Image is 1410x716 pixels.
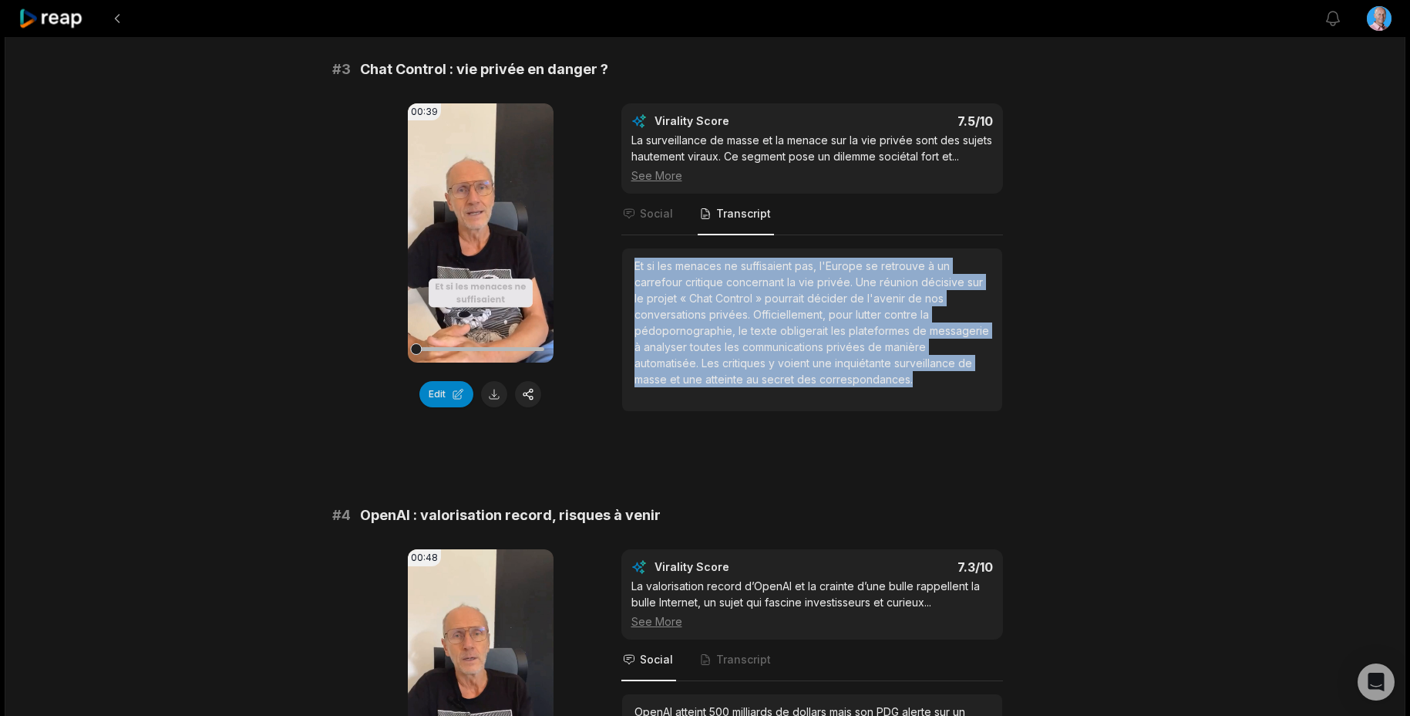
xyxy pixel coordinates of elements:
[634,259,647,272] span: Et
[709,308,753,321] span: privées.
[683,373,705,386] span: une
[631,578,993,630] div: La valorisation record d’OpenAI et la crainte d’une bulle rappellent la bulle Internet, un sujet ...
[419,381,473,407] button: Edit
[634,356,702,370] span: automatisée.
[621,194,1003,235] nav: Tabs
[849,324,913,337] span: plateformes
[921,275,967,289] span: décisive
[634,292,647,305] span: le
[881,259,928,272] span: retrouve
[880,275,921,289] span: réunion
[360,59,608,80] span: Chat Control : vie privée en danger ?
[755,292,765,305] span: »
[690,340,725,353] span: toutes
[868,340,885,353] span: de
[739,324,751,337] span: le
[634,275,685,289] span: carrefour
[655,559,820,575] div: Virality Score
[827,113,993,129] div: 7.5 /10
[644,340,690,353] span: analyser
[819,259,866,272] span: l'Europe
[647,259,658,272] span: si
[634,308,709,321] span: conversations
[716,652,771,667] span: Transcript
[827,559,993,575] div: 7.3 /10
[967,275,983,289] span: sur
[726,275,787,289] span: concernant
[634,324,739,337] span: pédopornographie,
[807,292,850,305] span: décider
[928,259,937,272] span: à
[631,132,993,184] div: La surveillance de masse et la menace sur la vie privée sont des sujets hautement viraux. Ce segm...
[621,640,1003,681] nav: Tabs
[765,292,807,305] span: pourrait
[631,167,993,184] div: See More
[670,373,683,386] span: et
[826,340,868,353] span: privées
[866,259,881,272] span: se
[884,308,920,321] span: contre
[817,275,856,289] span: privée.
[930,324,989,337] span: messagerie
[1358,664,1395,701] div: Open Intercom Messenger
[813,356,835,370] span: une
[819,373,913,386] span: correspondances.
[867,292,908,305] span: l'avenir
[831,324,849,337] span: les
[856,308,884,321] span: lutter
[658,259,675,272] span: les
[725,340,742,353] span: les
[908,292,925,305] span: de
[937,259,950,272] span: un
[925,292,944,305] span: nos
[753,308,829,321] span: Officiellement,
[913,324,930,337] span: de
[716,206,771,221] span: Transcript
[722,356,769,370] span: critiques
[640,206,673,221] span: Social
[715,292,755,305] span: Control
[655,113,820,129] div: Virality Score
[332,59,351,80] span: # 3
[742,340,826,353] span: communications
[746,373,762,386] span: au
[850,292,867,305] span: de
[835,356,894,370] span: inquiétante
[795,259,819,272] span: pas,
[685,275,726,289] span: critique
[885,340,926,353] span: manière
[640,652,673,667] span: Social
[689,292,715,305] span: Chat
[741,259,795,272] span: suffisaient
[705,373,746,386] span: atteinte
[799,275,817,289] span: vie
[675,259,725,272] span: menaces
[360,505,661,526] span: OpenAI : valorisation record, risques à venir
[780,324,831,337] span: obligerait
[769,356,778,370] span: y
[856,275,880,289] span: Une
[647,292,680,305] span: projet
[778,356,813,370] span: voient
[634,373,670,386] span: masse
[751,324,780,337] span: texte
[680,292,689,305] span: «
[787,275,799,289] span: la
[894,356,958,370] span: surveillance
[829,308,856,321] span: pour
[725,259,741,272] span: ne
[408,103,554,363] video: Your browser does not support mp4 format.
[332,505,351,526] span: # 4
[702,356,722,370] span: Les
[762,373,797,386] span: secret
[958,356,972,370] span: de
[797,373,819,386] span: des
[634,340,644,353] span: à
[920,308,929,321] span: la
[631,613,993,630] div: See More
